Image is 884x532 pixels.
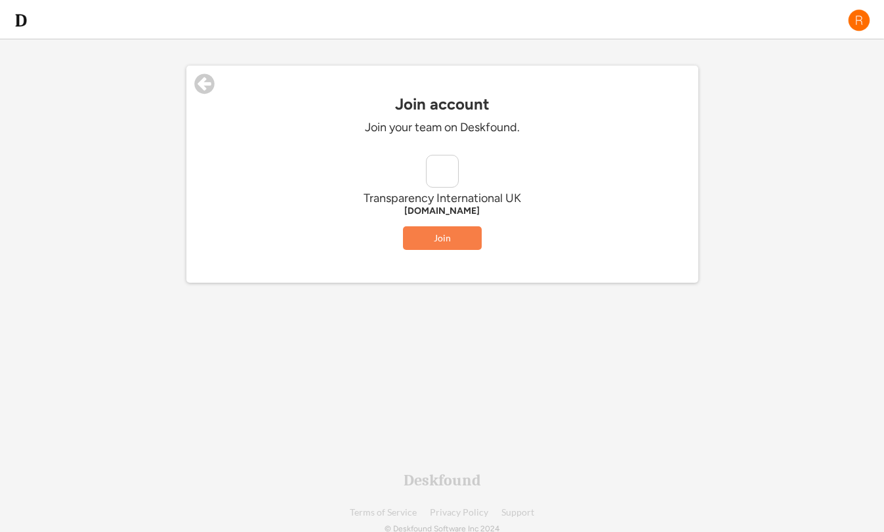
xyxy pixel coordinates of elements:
div: Transparency International UK [245,191,639,206]
img: d-whitebg.png [13,12,29,28]
img: R.png [847,9,871,32]
div: Deskfound [404,472,481,488]
button: Join [403,226,482,250]
a: Privacy Policy [430,508,488,518]
div: Join account [186,95,698,113]
img: yH5BAEAAAAALAAAAAABAAEAAAIBRAA7 [427,155,458,187]
a: Support [501,508,534,518]
div: [DOMAIN_NAME] [245,206,639,216]
div: Join your team on Deskfound. [245,120,639,135]
a: Terms of Service [350,508,417,518]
